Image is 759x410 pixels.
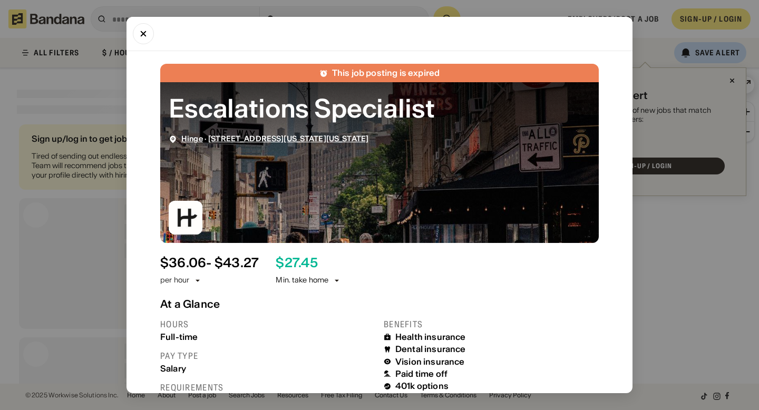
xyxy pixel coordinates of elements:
div: Health insurance [395,332,466,342]
a: [STREET_ADDRESS][US_STATE][US_STATE] [208,134,368,143]
div: Hours [160,319,375,330]
div: 401k options [395,381,449,391]
div: Paid time off [395,369,447,379]
button: Close [133,23,154,44]
a: Hinge [181,134,203,143]
div: $ 36.06 - $43.27 [160,256,259,271]
div: Requirements [160,382,375,393]
div: Dental insurance [395,344,466,354]
img: Hinge logo [169,201,202,235]
div: At a Glance [160,298,599,310]
div: Pay type [160,350,375,362]
div: Salary [160,364,375,374]
div: Vision insurance [395,357,465,367]
div: Full-time [160,332,375,342]
div: This job posting is expired [332,68,440,78]
div: Min. take home [276,275,341,286]
div: Benefits [384,319,599,330]
div: per hour [160,275,189,286]
div: · [181,134,368,143]
div: Escalations Specialist [169,91,590,126]
div: $ 27.45 [276,256,317,271]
